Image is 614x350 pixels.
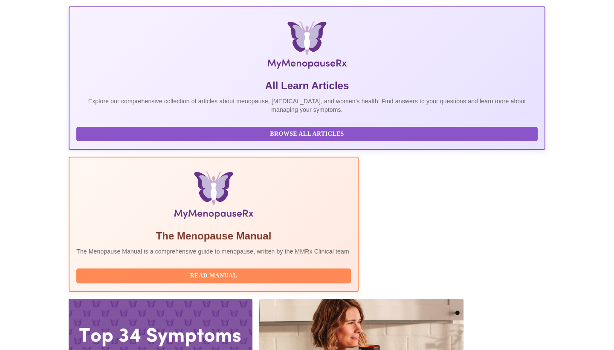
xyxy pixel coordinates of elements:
[76,127,538,142] button: Browse All Articles
[85,129,529,140] span: Browse All Articles
[120,171,307,222] img: Menopause Manual
[76,271,353,279] a: Read Manual
[76,79,538,93] h5: All Learn Articles
[76,97,538,114] p: Explore our comprehensive collection of articles about menopause, [MEDICAL_DATA], and women's hea...
[76,268,351,283] button: Read Manual
[76,247,351,256] p: The Menopause Manual is a comprehensive guide to menopause, written by the MMRx Clinical team.
[85,271,342,281] span: Read Manual
[148,21,466,72] img: MyMenopauseRx Logo
[76,229,351,243] h5: The Menopause Manual
[76,130,540,137] a: Browse All Articles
